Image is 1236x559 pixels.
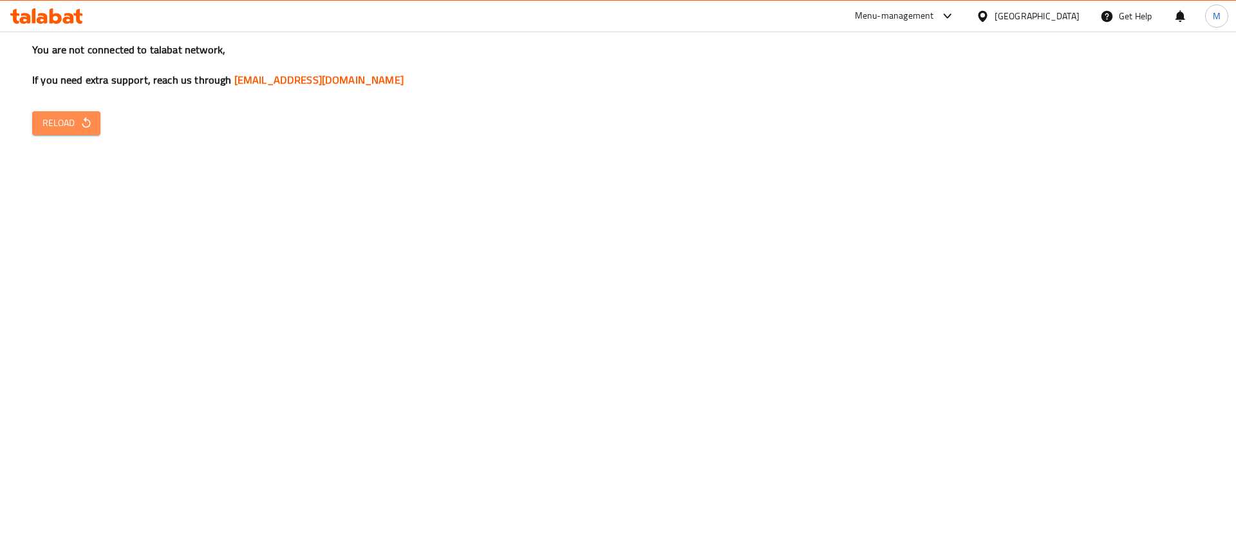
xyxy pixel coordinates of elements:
[32,111,100,135] button: Reload
[995,9,1080,23] div: [GEOGRAPHIC_DATA]
[234,70,404,89] a: [EMAIL_ADDRESS][DOMAIN_NAME]
[32,42,1204,87] h3: You are not connected to talabat network, If you need extra support, reach us through
[42,115,90,131] span: Reload
[1213,9,1221,23] span: M
[855,8,934,24] div: Menu-management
